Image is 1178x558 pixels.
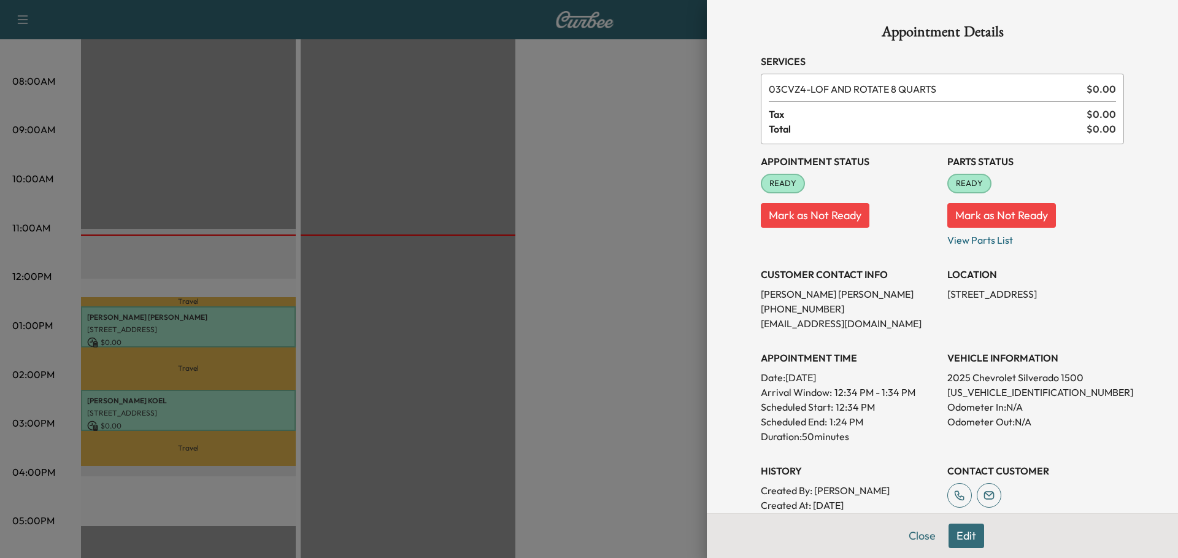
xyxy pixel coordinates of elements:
p: 1:24 PM [830,414,863,429]
p: Created At : [DATE] [761,498,937,513]
p: Created By : [PERSON_NAME] [761,483,937,498]
span: READY [949,177,990,190]
button: Close [901,524,944,548]
h3: Services [761,54,1124,69]
span: $ 0.00 [1087,122,1116,136]
p: [US_VEHICLE_IDENTIFICATION_NUMBER] [947,385,1124,400]
p: Scheduled Start: [761,400,833,414]
span: LOF AND ROTATE 8 QUARTS [769,82,1082,96]
h1: Appointment Details [761,25,1124,44]
p: 12:34 PM [836,400,875,414]
span: $ 0.00 [1087,107,1116,122]
button: Edit [949,524,984,548]
h3: Appointment Status [761,154,937,169]
p: 2025 Chevrolet Silverado 1500 [947,370,1124,385]
span: Tax [769,107,1087,122]
button: Mark as Not Ready [947,203,1056,228]
p: [PHONE_NUMBER] [761,301,937,316]
p: Odometer In: N/A [947,400,1124,414]
span: 12:34 PM - 1:34 PM [834,385,915,400]
h3: CONTACT CUSTOMER [947,463,1124,478]
h3: Parts Status [947,154,1124,169]
p: Arrival Window: [761,385,937,400]
h3: CUSTOMER CONTACT INFO [761,267,937,282]
p: Scheduled End: [761,414,827,429]
span: Total [769,122,1087,136]
span: READY [762,177,804,190]
p: Odometer Out: N/A [947,414,1124,429]
p: View Parts List [947,228,1124,247]
p: [PERSON_NAME] [PERSON_NAME] [761,287,937,301]
p: Duration: 50 minutes [761,429,937,444]
button: Mark as Not Ready [761,203,869,228]
h3: History [761,463,937,478]
span: $ 0.00 [1087,82,1116,96]
p: Date: [DATE] [761,370,937,385]
h3: APPOINTMENT TIME [761,351,937,365]
h3: LOCATION [947,267,1124,282]
h3: VEHICLE INFORMATION [947,351,1124,365]
p: [STREET_ADDRESS] [947,287,1124,301]
p: [EMAIL_ADDRESS][DOMAIN_NAME] [761,316,937,331]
